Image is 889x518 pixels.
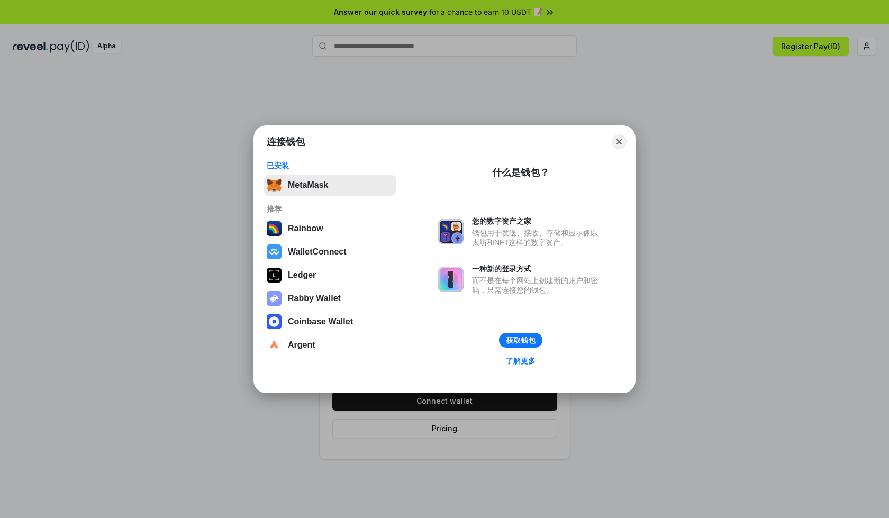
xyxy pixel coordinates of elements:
[264,311,396,332] button: Coinbase Wallet
[499,333,542,348] button: 获取钱包
[267,314,282,329] img: svg+xml,%3Csvg%20width%3D%2228%22%20height%3D%2228%22%20viewBox%3D%220%200%2028%2028%22%20fill%3D...
[264,265,396,286] button: Ledger
[264,288,396,309] button: Rabby Wallet
[438,267,464,292] img: svg+xml,%3Csvg%20xmlns%3D%22http%3A%2F%2Fwww.w3.org%2F2000%2Fsvg%22%20fill%3D%22none%22%20viewBox...
[612,134,627,149] button: Close
[267,161,393,170] div: 已安装
[438,219,464,244] img: svg+xml,%3Csvg%20xmlns%3D%22http%3A%2F%2Fwww.w3.org%2F2000%2Fsvg%22%20fill%3D%22none%22%20viewBox...
[288,180,328,190] div: MetaMask
[267,178,282,193] img: svg+xml,%3Csvg%20fill%3D%22none%22%20height%3D%2233%22%20viewBox%3D%220%200%2035%2033%22%20width%...
[267,221,282,236] img: svg+xml,%3Csvg%20width%3D%22120%22%20height%3D%22120%22%20viewBox%3D%220%200%20120%20120%22%20fil...
[267,268,282,283] img: svg+xml,%3Csvg%20xmlns%3D%22http%3A%2F%2Fwww.w3.org%2F2000%2Fsvg%22%20width%3D%2228%22%20height%3...
[472,228,603,247] div: 钱包用于发送、接收、存储和显示像以太坊和NFT这样的数字资产。
[267,135,305,148] h1: 连接钱包
[264,218,396,239] button: Rainbow
[264,334,396,356] button: Argent
[267,338,282,352] img: svg+xml,%3Csvg%20width%3D%2228%22%20height%3D%2228%22%20viewBox%3D%220%200%2028%2028%22%20fill%3D...
[288,270,316,280] div: Ledger
[472,264,603,274] div: 一种新的登录方式
[288,294,341,303] div: Rabby Wallet
[264,175,396,196] button: MetaMask
[267,291,282,306] img: svg+xml,%3Csvg%20xmlns%3D%22http%3A%2F%2Fwww.w3.org%2F2000%2Fsvg%22%20fill%3D%22none%22%20viewBox...
[472,276,603,295] div: 而不是在每个网站上创建新的账户和密码，只需连接您的钱包。
[267,244,282,259] img: svg+xml,%3Csvg%20width%3D%2228%22%20height%3D%2228%22%20viewBox%3D%220%200%2028%2028%22%20fill%3D...
[506,335,536,345] div: 获取钱包
[492,166,549,179] div: 什么是钱包？
[500,354,542,368] a: 了解更多
[288,317,353,326] div: Coinbase Wallet
[288,247,347,257] div: WalletConnect
[472,216,603,226] div: 您的数字资产之家
[264,241,396,262] button: WalletConnect
[506,356,536,366] div: 了解更多
[288,224,323,233] div: Rainbow
[288,340,315,350] div: Argent
[267,204,393,214] div: 推荐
